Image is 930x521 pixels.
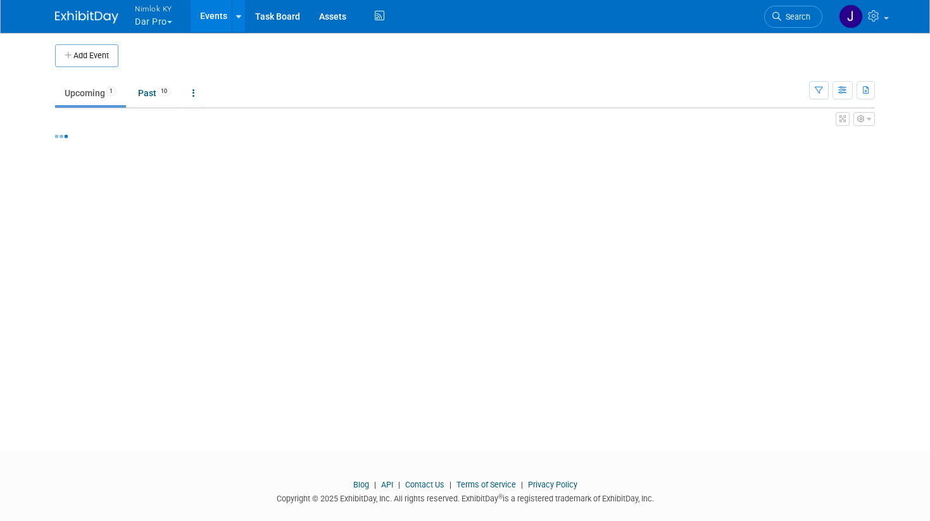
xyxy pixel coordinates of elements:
a: Search [764,6,822,28]
span: | [518,480,526,489]
span: 1 [106,87,116,96]
a: Terms of Service [456,480,516,489]
span: Search [781,12,810,22]
span: Nimlok KY [135,2,172,15]
img: loading... [55,135,68,138]
a: Contact Us [405,480,444,489]
a: Privacy Policy [528,480,577,489]
img: Jamie Dunn [839,4,863,28]
a: Past10 [129,81,180,105]
span: | [395,480,403,489]
img: ExhibitDay [55,11,118,23]
span: | [371,480,379,489]
a: API [381,480,393,489]
button: Add Event [55,44,118,67]
span: 10 [157,87,171,96]
sup: ® [498,493,503,500]
a: Upcoming1 [55,81,126,105]
span: | [446,480,455,489]
a: Blog [353,480,369,489]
